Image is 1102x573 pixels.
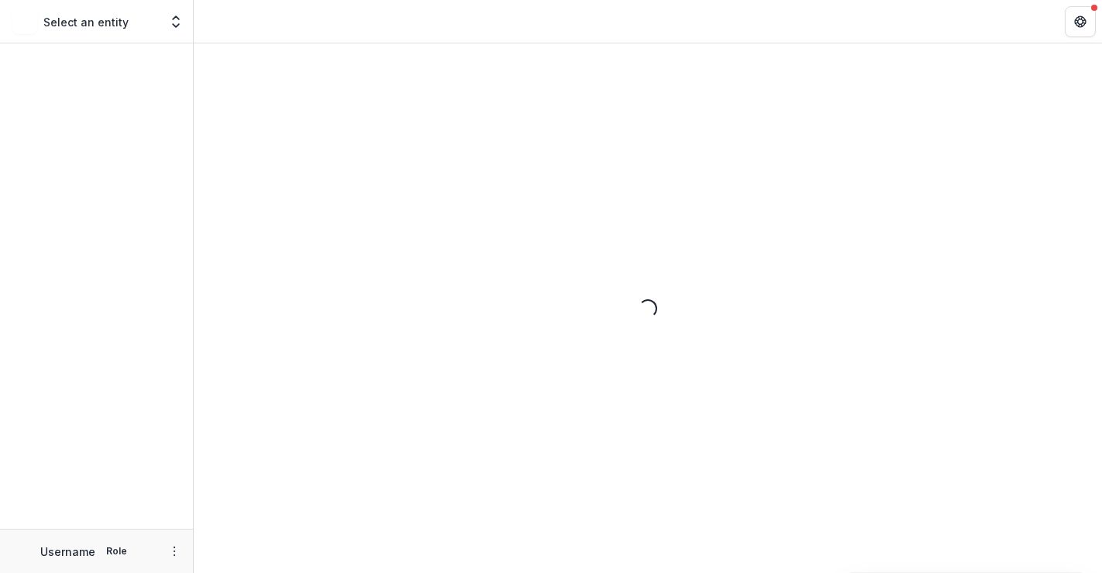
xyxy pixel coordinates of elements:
[165,542,184,561] button: More
[40,544,95,560] p: Username
[43,14,129,30] p: Select an entity
[165,6,187,37] button: Open entity switcher
[1065,6,1096,37] button: Get Help
[102,544,132,558] p: Role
